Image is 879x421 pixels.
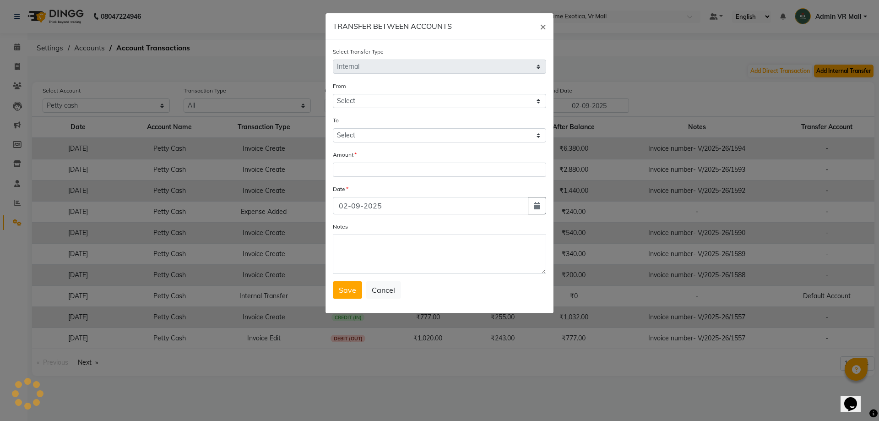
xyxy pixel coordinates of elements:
[540,19,546,33] span: ×
[841,384,870,412] iframe: chat widget
[333,48,384,56] label: Select Transfer Type
[333,223,348,231] label: Notes
[333,21,452,32] h6: TRANSFER BETWEEN ACCOUNTS
[333,82,346,90] label: From
[532,13,553,39] button: Close
[333,116,339,125] label: To
[339,285,356,295] span: Save
[366,281,401,299] button: Cancel
[333,281,362,299] button: Save
[333,151,357,159] label: Amount
[333,185,348,193] label: Date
